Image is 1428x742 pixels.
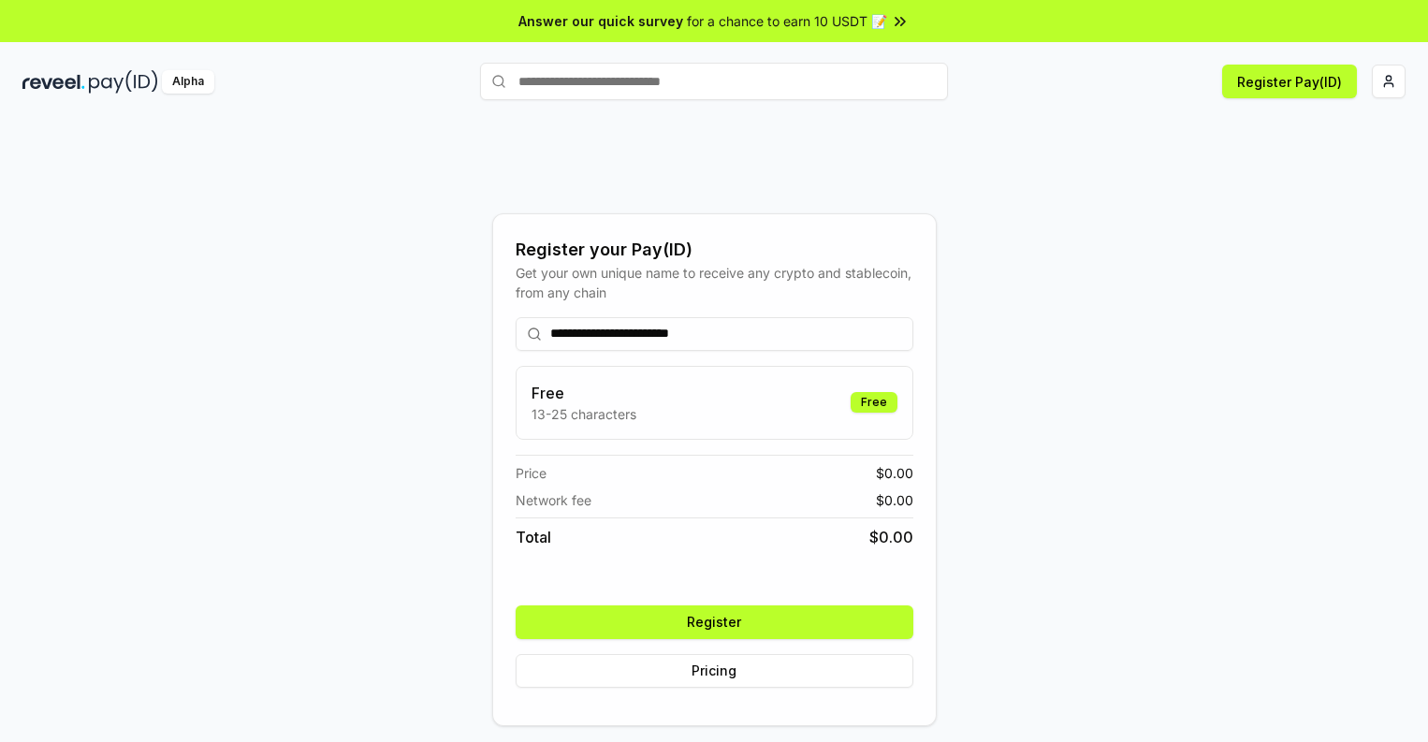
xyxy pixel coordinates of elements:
[532,382,636,404] h3: Free
[89,70,158,94] img: pay_id
[516,463,546,483] span: Price
[162,70,214,94] div: Alpha
[687,11,887,31] span: for a chance to earn 10 USDT 📝
[516,654,913,688] button: Pricing
[518,11,683,31] span: Answer our quick survey
[516,263,913,302] div: Get your own unique name to receive any crypto and stablecoin, from any chain
[869,526,913,548] span: $ 0.00
[876,463,913,483] span: $ 0.00
[851,392,897,413] div: Free
[516,526,551,548] span: Total
[22,70,85,94] img: reveel_dark
[516,605,913,639] button: Register
[532,404,636,424] p: 13-25 characters
[1222,65,1357,98] button: Register Pay(ID)
[876,490,913,510] span: $ 0.00
[516,237,913,263] div: Register your Pay(ID)
[516,490,591,510] span: Network fee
